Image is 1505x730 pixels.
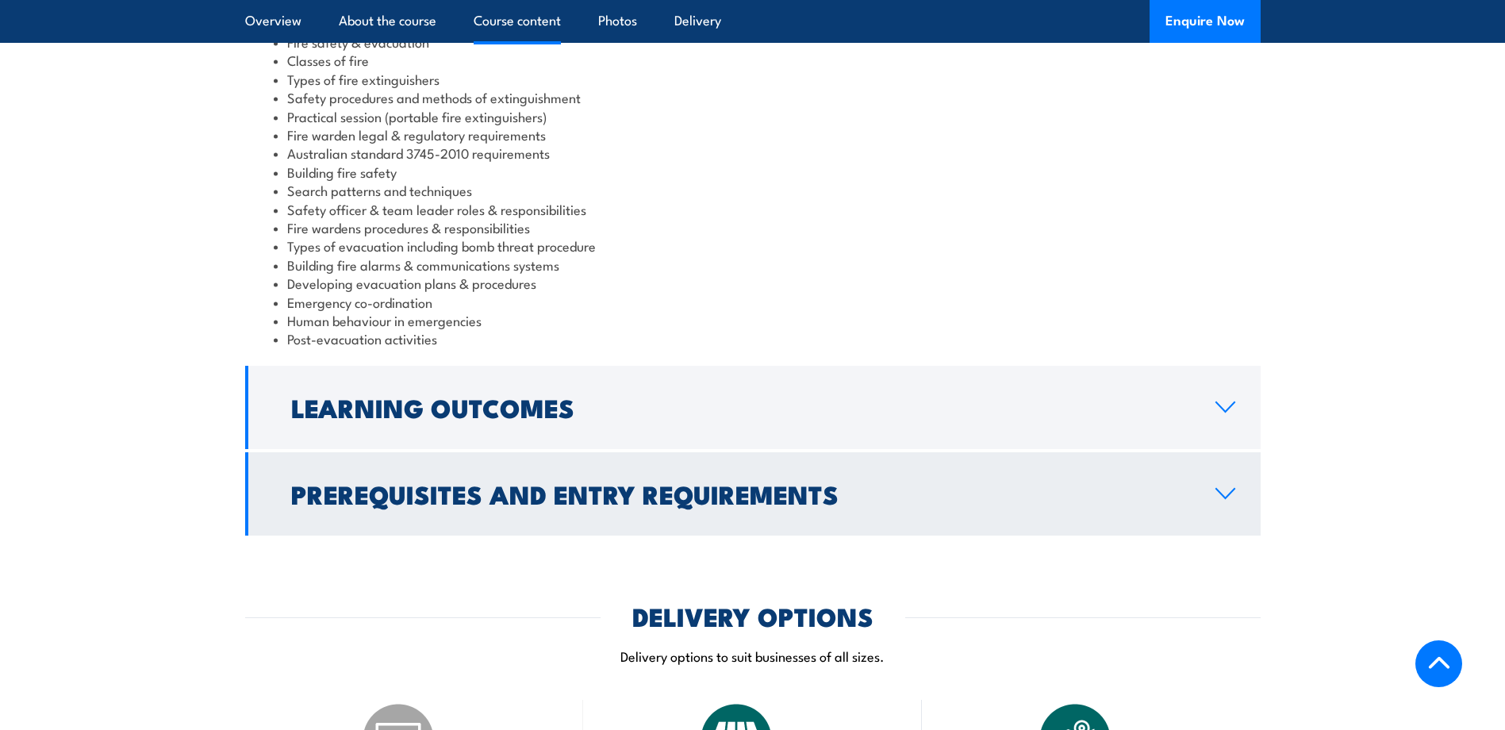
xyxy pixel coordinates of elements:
[274,88,1232,106] li: Safety procedures and methods of extinguishment
[274,163,1232,181] li: Building fire safety
[274,144,1232,162] li: Australian standard 3745-2010 requirements
[632,605,873,627] h2: DELIVERY OPTIONS
[291,396,1190,418] h2: Learning Outcomes
[274,70,1232,88] li: Types of fire extinguishers
[245,366,1261,449] a: Learning Outcomes
[274,181,1232,199] li: Search patterns and techniques
[274,51,1232,69] li: Classes of fire
[274,329,1232,348] li: Post-evacuation activities
[274,236,1232,255] li: Types of evacuation including bomb threat procedure
[274,200,1232,218] li: Safety officer & team leader roles & responsibilities
[274,274,1232,292] li: Developing evacuation plans & procedures
[274,125,1232,144] li: Fire warden legal & regulatory requirements
[274,293,1232,311] li: Emergency co-ordination
[274,311,1232,329] li: Human behaviour in emergencies
[274,107,1232,125] li: Practical session (portable fire extinguishers)
[274,255,1232,274] li: Building fire alarms & communications systems
[245,647,1261,665] p: Delivery options to suit businesses of all sizes.
[274,218,1232,236] li: Fire wardens procedures & responsibilities
[291,482,1190,505] h2: Prerequisites and Entry Requirements
[245,452,1261,536] a: Prerequisites and Entry Requirements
